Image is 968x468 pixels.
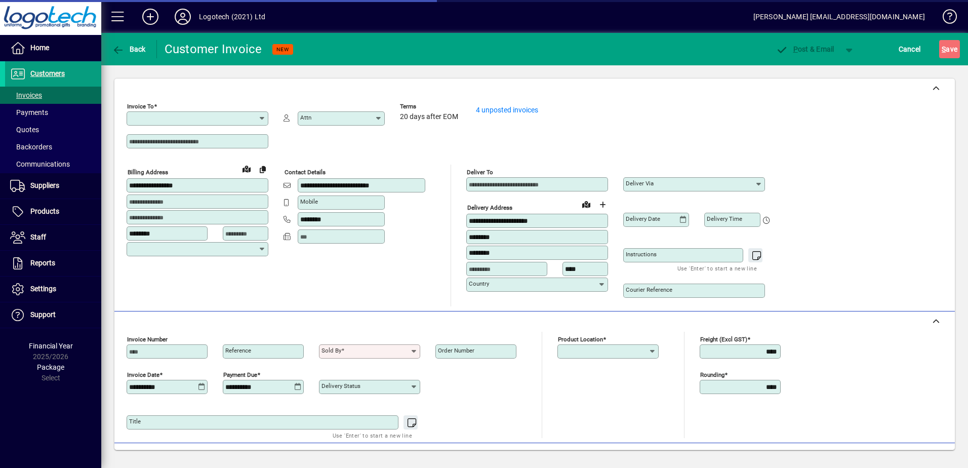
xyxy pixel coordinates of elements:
[321,347,341,354] mat-label: Sold by
[5,199,101,224] a: Products
[10,91,42,99] span: Invoices
[129,418,141,425] mat-label: Title
[942,41,957,57] span: ave
[5,302,101,328] a: Support
[558,336,603,343] mat-label: Product location
[10,126,39,134] span: Quotes
[626,180,654,187] mat-label: Deliver via
[238,161,255,177] a: View on map
[753,9,925,25] div: [PERSON_NAME] [EMAIL_ADDRESS][DOMAIN_NAME]
[165,41,262,57] div: Customer Invoice
[101,40,157,58] app-page-header-button: Back
[5,251,101,276] a: Reports
[626,215,660,222] mat-label: Delivery date
[223,371,257,378] mat-label: Payment due
[333,430,412,441] mat-hint: Use 'Enter' to start a new line
[30,233,46,241] span: Staff
[5,155,101,173] a: Communications
[578,196,594,212] a: View on map
[225,347,251,354] mat-label: Reference
[935,2,955,35] a: Knowledge Base
[127,336,168,343] mat-label: Invoice number
[700,336,747,343] mat-label: Freight (excl GST)
[321,382,360,389] mat-label: Delivery status
[5,87,101,104] a: Invoices
[5,138,101,155] a: Backorders
[300,198,318,205] mat-label: Mobile
[30,310,56,319] span: Support
[30,259,55,267] span: Reports
[467,169,493,176] mat-label: Deliver To
[594,197,611,213] button: Choose address
[793,45,798,53] span: P
[300,114,311,121] mat-label: Attn
[112,45,146,53] span: Back
[776,45,834,53] span: ost & Email
[677,262,757,274] mat-hint: Use 'Enter' to start a new line
[939,40,960,58] button: Save
[276,46,289,53] span: NEW
[476,106,538,114] a: 4 unposted invoices
[400,103,461,110] span: Terms
[10,143,52,151] span: Backorders
[255,161,271,177] button: Copy to Delivery address
[199,9,265,25] div: Logotech (2021) Ltd
[881,448,932,466] button: Product
[10,108,48,116] span: Payments
[127,103,154,110] mat-label: Invoice To
[30,285,56,293] span: Settings
[30,69,65,77] span: Customers
[167,8,199,26] button: Profile
[30,207,59,215] span: Products
[5,121,101,138] a: Quotes
[5,104,101,121] a: Payments
[603,448,663,466] button: Product History
[438,347,474,354] mat-label: Order number
[942,45,946,53] span: S
[109,40,148,58] button: Back
[29,342,73,350] span: Financial Year
[700,371,724,378] mat-label: Rounding
[707,215,742,222] mat-label: Delivery time
[37,363,64,371] span: Package
[400,113,458,121] span: 20 days after EOM
[626,251,657,258] mat-label: Instructions
[10,160,70,168] span: Communications
[626,286,672,293] mat-label: Courier Reference
[5,173,101,199] a: Suppliers
[5,277,101,302] a: Settings
[134,8,167,26] button: Add
[607,449,659,465] span: Product History
[896,40,923,58] button: Cancel
[5,35,101,61] a: Home
[469,280,489,287] mat-label: Country
[5,225,101,250] a: Staff
[771,40,839,58] button: Post & Email
[899,41,921,57] span: Cancel
[127,371,159,378] mat-label: Invoice date
[886,449,927,465] span: Product
[30,44,49,52] span: Home
[30,181,59,189] span: Suppliers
